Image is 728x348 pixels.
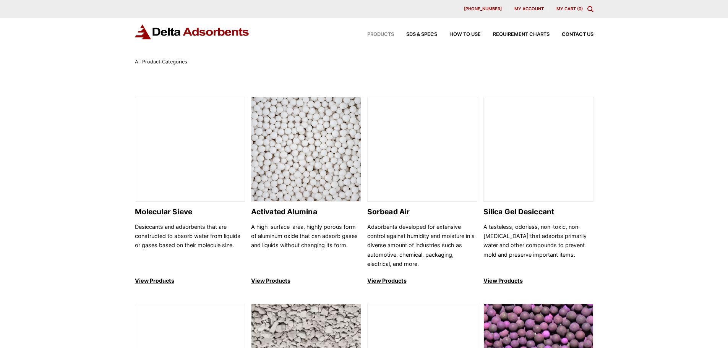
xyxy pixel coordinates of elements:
p: View Products [251,276,361,285]
p: View Products [135,276,245,285]
span: Contact Us [562,32,593,37]
a: My Cart (0) [556,6,583,11]
img: Silica Gel Desiccant [484,97,593,202]
span: [PHONE_NUMBER] [464,7,502,11]
a: Silica Gel Desiccant Silica Gel Desiccant A tasteless, odorless, non-toxic, non-[MEDICAL_DATA] th... [483,97,593,286]
a: Contact Us [550,32,593,37]
a: My account [508,6,550,12]
p: A high-surface-area, highly porous form of aluminum oxide that can adsorb gases and liquids witho... [251,222,361,269]
a: Molecular Sieve Molecular Sieve Desiccants and adsorbents that are constructed to absorb water fr... [135,97,245,286]
span: All Product Categories [135,59,187,65]
img: Activated Alumina [251,97,361,202]
span: Products [367,32,394,37]
a: Sorbead Air Sorbead Air Adsorbents developed for extensive control against humidity and moisture ... [367,97,477,286]
span: How to Use [449,32,481,37]
p: View Products [483,276,593,285]
span: My account [514,7,544,11]
h2: Silica Gel Desiccant [483,207,593,216]
a: Requirement Charts [481,32,550,37]
p: Desiccants and adsorbents that are constructed to absorb water from liquids or gases based on the... [135,222,245,269]
span: 0 [579,6,581,11]
span: Requirement Charts [493,32,550,37]
h2: Sorbead Air [367,207,477,216]
a: SDS & SPECS [394,32,437,37]
div: Toggle Modal Content [587,6,593,12]
p: A tasteless, odorless, non-toxic, non-[MEDICAL_DATA] that adsorbs primarily water and other compo... [483,222,593,269]
a: [PHONE_NUMBER] [458,6,508,12]
a: How to Use [437,32,481,37]
span: SDS & SPECS [406,32,437,37]
h2: Molecular Sieve [135,207,245,216]
h2: Activated Alumina [251,207,361,216]
a: Products [355,32,394,37]
img: Delta Adsorbents [135,24,250,39]
img: Molecular Sieve [135,97,245,202]
a: Activated Alumina Activated Alumina A high-surface-area, highly porous form of aluminum oxide tha... [251,97,361,286]
p: Adsorbents developed for extensive control against humidity and moisture in a diverse amount of i... [367,222,477,269]
img: Sorbead Air [368,97,477,202]
p: View Products [367,276,477,285]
